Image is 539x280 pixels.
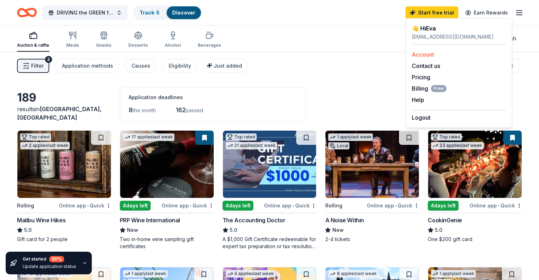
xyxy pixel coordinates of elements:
img: Image for PRP Wine International [120,131,214,198]
button: Meals [66,28,79,52]
a: Start free trial [405,6,458,19]
span: passed [186,107,203,113]
span: this month [133,107,156,113]
div: The Accounting Doctor [223,216,286,224]
div: [EMAIL_ADDRESS][DOMAIN_NAME] [412,33,506,41]
span: [GEOGRAPHIC_DATA], [GEOGRAPHIC_DATA] [17,105,102,121]
img: Image for CookinGenie [428,131,522,198]
div: Rolling [17,201,34,210]
span: • [395,203,397,208]
span: New [127,226,138,234]
button: Application methods [55,59,119,73]
a: Image for PRP Wine International17 applieslast week4days leftOnline app•QuickPRP Wine Internation... [120,130,214,250]
div: A $1,000 Gift Certificate redeemable for expert tax preparation or tax resolution services—recipi... [223,236,317,250]
span: Filter [31,62,44,70]
div: 4 days left [223,201,253,211]
div: Auction & raffle [17,42,49,48]
a: Image for A Noise Within1 applylast weekLocalRollingOnline app•QuickA Noise WithinNew2-4 tickets [325,130,419,243]
a: Track· 5 [140,10,159,16]
div: 4 days left [428,201,459,211]
span: Billing [412,84,447,93]
div: CookinGenie [428,216,462,224]
div: 23 applies last week [431,142,483,149]
div: 80 % [49,256,64,262]
span: • [292,203,294,208]
span: in [17,105,102,121]
div: One $200 gift card [428,236,522,243]
div: 4 days left [120,201,151,211]
div: 👋 Hi Eva [412,24,506,33]
div: A Noise Within [325,216,364,224]
span: 5.0 [24,226,32,234]
div: Local [328,142,349,149]
button: Desserts [128,28,148,52]
div: 2 [45,56,52,63]
div: Update application status [23,264,76,269]
div: 21 applies last week [226,142,277,149]
span: • [498,203,499,208]
a: Earn Rewards [461,6,512,19]
div: 189 [17,91,111,105]
button: Causes [124,59,156,73]
span: • [87,203,89,208]
span: DRIVING the GREEN for RECOVERY – A Charity Topgolf Fundraiser [57,8,113,17]
div: Rolling [325,201,342,210]
button: BillingFree [412,84,447,93]
div: Top rated [20,133,51,141]
div: 6 applies last week [328,270,378,278]
button: Auction & raffle [17,28,49,52]
div: Application deadlines [129,93,297,102]
div: Meals [66,42,79,48]
div: 1 apply last week [431,270,476,278]
div: Top rated [226,133,257,141]
img: Image for The Accounting Doctor [223,131,316,198]
div: Desserts [128,42,148,48]
a: Pricing [412,74,430,81]
div: Online app Quick [367,201,419,210]
div: Causes [131,62,150,70]
button: Eligibility [162,59,197,73]
span: 5.0 [435,226,442,234]
a: Discover [172,10,195,16]
div: Eligibility [169,62,191,70]
button: Logout [412,113,431,122]
div: Beverages [198,42,221,48]
a: Image for Malibu Wine HikesTop rated2 applieslast weekRollingOnline app•QuickMalibu Wine Hikes5.0... [17,130,111,243]
div: Online app Quick [470,201,522,210]
span: New [332,226,343,234]
div: Alcohol [165,42,181,48]
button: Help [412,96,424,104]
button: Contact us [412,62,440,70]
div: PRP Wine International [120,216,180,224]
button: DRIVING the GREEN for RECOVERY – A Charity Topgolf Fundraiser [43,6,128,20]
button: Just added [202,59,248,73]
span: Free [431,85,447,92]
div: 2 applies last week [20,142,70,149]
button: Snacks [96,28,111,52]
button: Track· 5Discover [133,6,202,20]
img: Image for Malibu Wine Hikes [17,131,111,198]
span: • [190,203,191,208]
div: 1 apply last week [328,133,373,141]
span: 162 [176,106,186,114]
img: Image for A Noise Within [325,131,419,198]
span: 5.0 [230,226,237,234]
a: Image for CookinGenieTop rated23 applieslast week4days leftOnline app•QuickCookinGenie5.0One $200... [428,130,522,243]
div: 2-4 tickets [325,236,419,243]
button: Alcohol [165,28,181,52]
a: Account [412,51,434,58]
div: Malibu Wine Hikes [17,216,66,224]
a: Home [17,4,37,21]
div: Gift card for 2 people [17,236,111,243]
button: Filter2 [17,59,49,73]
div: Online app Quick [162,201,214,210]
span: Just added [214,63,242,69]
div: Get started [23,256,76,262]
span: 8 [129,106,133,114]
div: Two in-home wine sampling gift certificates [120,236,214,250]
div: Top rated [431,133,462,141]
div: Application methods [62,62,113,70]
div: Online app Quick [264,201,316,210]
div: Snacks [96,42,111,48]
div: 17 applies last week [123,133,174,141]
